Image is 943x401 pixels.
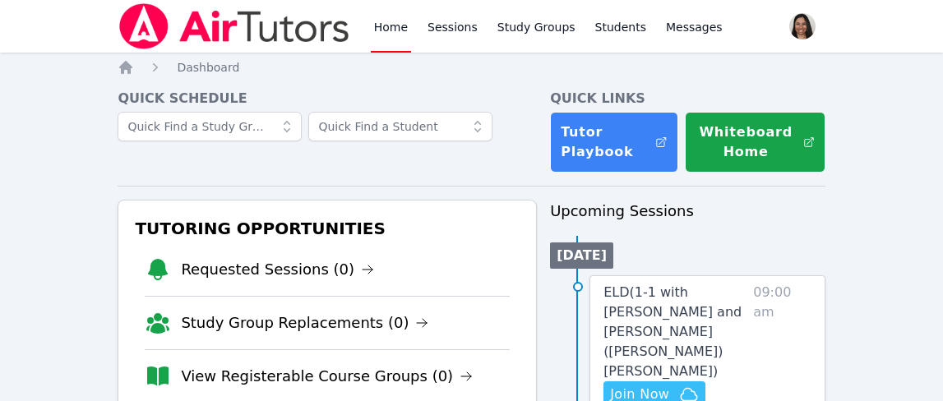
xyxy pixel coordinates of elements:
h4: Quick Schedule [118,89,537,108]
span: Messages [666,19,723,35]
span: ELD ( 1-1 with [PERSON_NAME] and [PERSON_NAME] ([PERSON_NAME]) [PERSON_NAME] ) [603,284,742,379]
a: Dashboard [177,59,239,76]
input: Quick Find a Student [308,112,492,141]
a: ELD(1-1 with [PERSON_NAME] and [PERSON_NAME] ([PERSON_NAME]) [PERSON_NAME]) [603,283,747,381]
input: Quick Find a Study Group [118,112,302,141]
h4: Quick Links [550,89,825,108]
li: [DATE] [550,242,613,269]
h3: Upcoming Sessions [550,200,825,223]
button: Whiteboard Home [685,112,825,173]
h3: Tutoring Opportunities [132,214,523,243]
span: Dashboard [177,61,239,74]
nav: Breadcrumb [118,59,825,76]
a: Requested Sessions (0) [181,258,374,281]
a: Tutor Playbook [550,112,678,173]
img: Air Tutors [118,3,350,49]
a: View Registerable Course Groups (0) [181,365,473,388]
a: Study Group Replacements (0) [181,311,428,334]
